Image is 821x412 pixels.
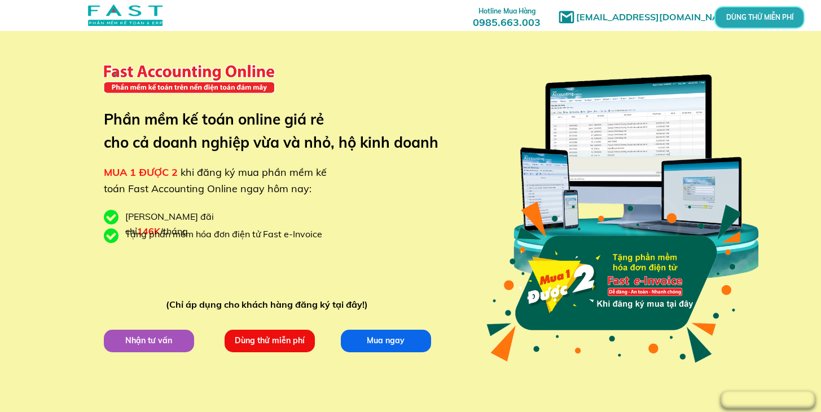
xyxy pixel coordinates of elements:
div: [PERSON_NAME] đãi chỉ /tháng [125,210,272,238]
p: Mua ngay [341,330,431,352]
p: Nhận tư vấn [104,330,194,352]
h3: 0985.663.003 [460,4,553,28]
h3: Phần mềm kế toán online giá rẻ cho cả doanh nghiệp vừa và nhỏ, hộ kinh doanh [104,108,455,154]
span: Hotline Mua Hàng [478,7,535,15]
div: Tặng phần mềm hóa đơn điện tử Fast e-Invoice [125,227,331,242]
h1: [EMAIL_ADDRESS][DOMAIN_NAME] [576,10,743,25]
span: khi đăng ký mua phần mềm kế toán Fast Accounting Online ngay hôm nay: [104,166,327,195]
span: MUA 1 ĐƯỢC 2 [104,166,178,179]
span: 146K [137,225,160,237]
p: Dùng thử miễn phí [225,330,315,352]
div: (Chỉ áp dụng cho khách hàng đăng ký tại đây!) [166,298,373,312]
